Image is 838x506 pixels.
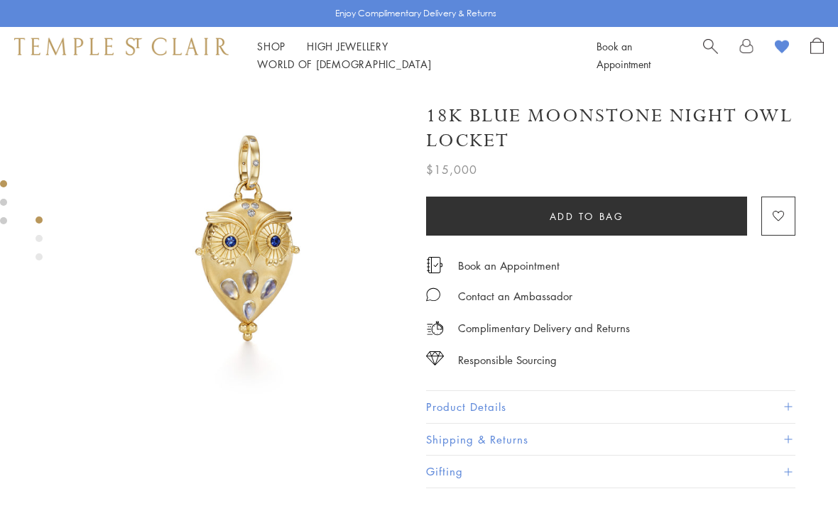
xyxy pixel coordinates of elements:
span: $15,000 [426,160,477,179]
p: Enjoy Complimentary Delivery & Returns [335,6,496,21]
img: icon_delivery.svg [426,319,444,337]
nav: Main navigation [257,38,565,73]
a: Book an Appointment [597,39,651,71]
a: Open Shopping Bag [810,38,824,73]
a: High JewelleryHigh Jewellery [307,39,388,53]
button: Product Details [426,391,795,423]
span: Add to bag [550,209,624,224]
div: Contact an Ambassador [458,287,572,305]
img: icon_sourcing.svg [426,351,444,365]
button: Gifting [426,456,795,488]
a: Book an Appointment [458,258,560,273]
h1: 18K Blue Moonstone Night Owl Locket [426,104,795,153]
a: World of [DEMOGRAPHIC_DATA]World of [DEMOGRAPHIC_DATA] [257,57,431,71]
img: Temple St. Clair [14,38,229,55]
img: icon_appointment.svg [426,257,443,273]
button: Add to bag [426,197,747,236]
img: MessageIcon-01_2.svg [426,287,440,302]
iframe: Gorgias live chat messenger [767,439,824,492]
div: Product gallery navigation [36,213,43,272]
a: View Wishlist [775,38,789,59]
img: P34614-OWLOCBM [92,84,405,396]
div: Responsible Sourcing [458,351,557,369]
button: Shipping & Returns [426,424,795,456]
a: Search [703,38,718,73]
a: ShopShop [257,39,285,53]
p: Complimentary Delivery and Returns [458,319,630,337]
